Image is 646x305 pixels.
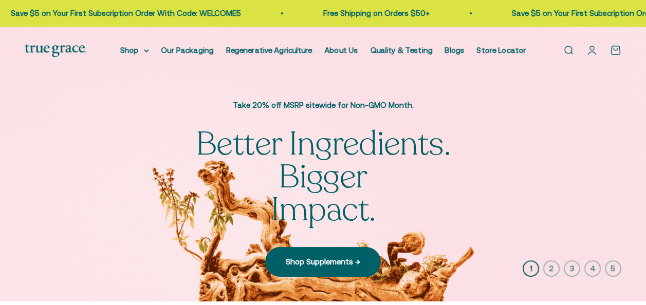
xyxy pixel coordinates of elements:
button: 4 [584,260,601,277]
button: 2 [543,260,560,277]
a: Our Packaging [161,46,214,54]
button: 3 [564,260,580,277]
split-lines: Better Ingredients. Bigger Impact. [154,155,493,232]
a: About Us [325,46,358,54]
a: Shop Supplements → [265,247,381,277]
a: Blogs [445,46,465,54]
summary: Shop [120,44,149,56]
button: 1 [523,260,539,277]
a: Quality & Testing [371,46,433,54]
a: Regenerative Agriculture [226,46,312,54]
a: Store Locator [477,46,526,54]
button: 5 [605,260,621,277]
p: Take 20% off MSRP sitewide for Non-GMO Month. [154,99,493,111]
a: Free Shipping on Orders $50+ [304,9,411,17]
